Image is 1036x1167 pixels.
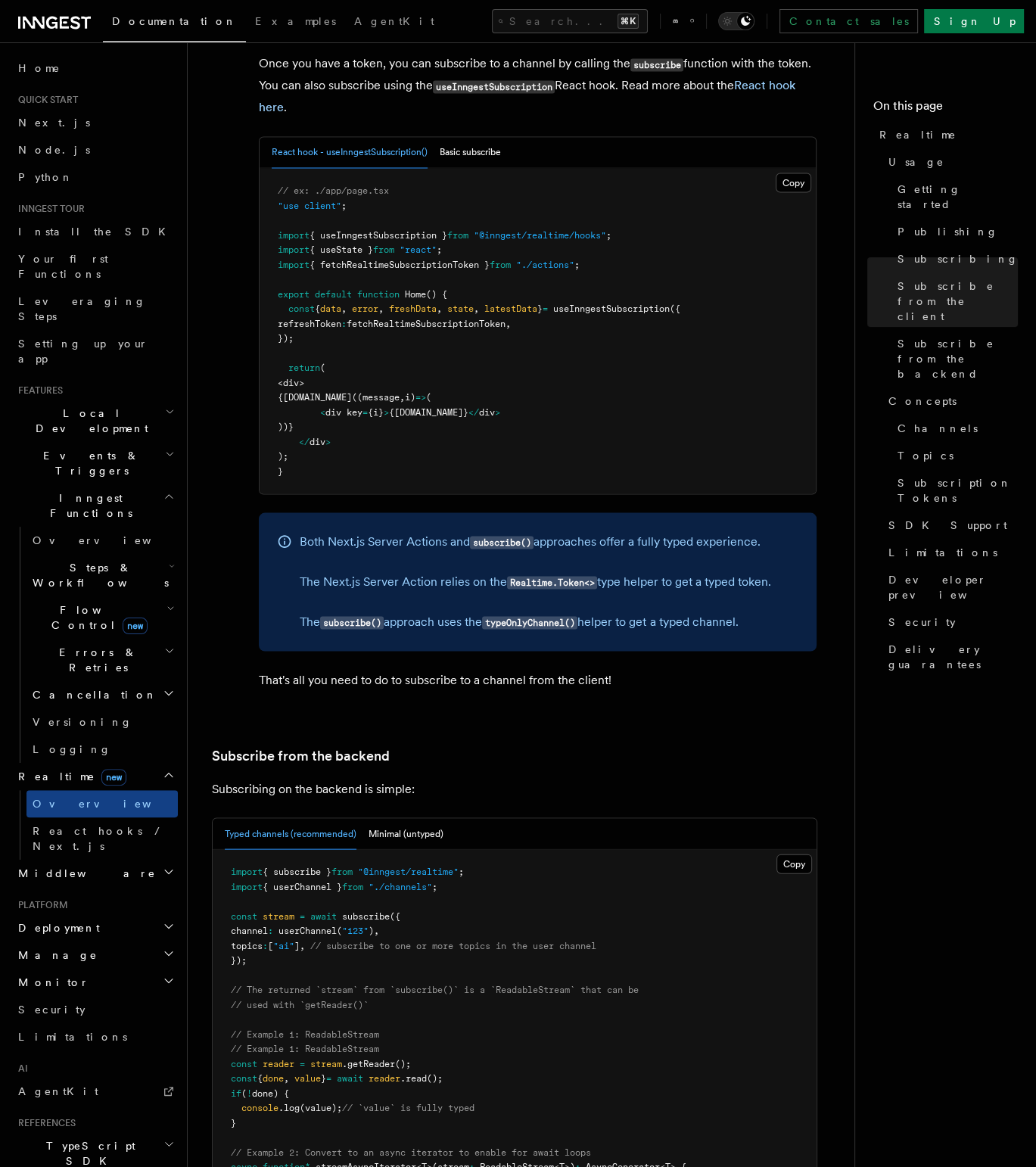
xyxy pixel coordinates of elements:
span: "./actions" [516,259,574,269]
span: Logging [33,743,111,755]
span: i) [405,391,415,402]
span: Events & Triggers [12,448,165,478]
span: > [384,406,389,417]
span: channel [231,925,268,935]
a: React hooks / Next.js [26,817,178,860]
span: Concepts [888,394,957,409]
a: Security [882,608,1018,636]
span: { [257,1072,263,1083]
span: Cancellation [26,687,157,702]
button: Middleware [12,860,178,887]
span: Home [405,288,426,299]
span: ); [278,450,288,461]
span: Limitations [888,545,997,560]
span: Deployment [12,920,100,935]
button: Copy [776,173,811,192]
span: div [283,377,299,387]
span: Subscription Tokens [898,475,1018,506]
span: Errors & Retries [26,645,164,675]
button: Manage [12,941,178,969]
span: Documentation [112,15,237,27]
span: if [231,1088,241,1098]
button: Inngest Functions [12,484,178,527]
span: , [474,303,479,313]
span: {[DOMAIN_NAME]} [389,406,468,417]
span: export [278,288,310,299]
span: const [231,1072,257,1083]
span: Overview [33,798,188,810]
span: from [342,881,363,892]
span: Middleware [12,866,156,881]
span: freshData [389,303,437,313]
span: ( [337,925,342,935]
a: Sign Up [924,9,1024,33]
span: .getReader [342,1058,395,1069]
kbd: ⌘K [618,14,639,29]
span: } [278,465,283,476]
span: // The returned `stream` from `subscribe()` is a `ReadableStream` that can be [231,984,639,994]
button: Minimal (untyped) [369,818,443,849]
a: Security [12,996,178,1023]
span: div [310,436,325,447]
span: ; [459,866,464,876]
span: Home [18,61,61,76]
span: { userChannel } [263,881,342,892]
span: = [300,1058,305,1069]
span: Realtime [12,769,126,784]
a: Limitations [882,539,1018,566]
a: Getting started [891,176,1018,218]
span: import [278,229,310,240]
button: Toggle dark mode [718,12,754,30]
span: React hooks / Next.js [33,825,166,852]
span: Platform [12,899,68,911]
p: That's all you need to do to subscribe to a channel from the client! [259,669,817,690]
span: ; [432,881,437,892]
span: }); [231,954,247,965]
span: Publishing [898,224,998,239]
span: from [447,229,468,240]
span: } [321,1072,326,1083]
span: ( [241,1088,247,1098]
a: Your first Functions [12,245,178,288]
span: Subscribing [898,251,1019,266]
span: ( [426,391,431,402]
span: "use client" [278,200,341,210]
a: Leveraging Steps [12,288,178,330]
span: { useState } [310,244,373,254]
a: Documentation [103,5,246,42]
span: References [12,1117,76,1129]
span: , [374,925,379,935]
span: ({ [670,303,680,313]
span: = [326,1072,331,1083]
span: // `value` is fully typed [342,1102,474,1113]
a: Realtime [873,121,1018,148]
p: Subscribing on the backend is simple: [212,778,817,799]
p: Once you have a token, you can subscribe to a channel by calling the function with the token. You... [259,53,817,118]
span: Inngest Functions [12,490,163,521]
span: Examples [255,15,336,27]
a: Limitations [12,1023,178,1050]
span: const [231,910,257,921]
span: ))} [278,421,294,431]
span: ; [574,259,580,269]
span: from [331,866,353,876]
span: Install the SDK [18,226,175,238]
span: , [378,303,384,313]
a: Setting up your app [12,330,178,372]
a: Versioning [26,708,178,736]
span: const [231,1058,257,1069]
span: div key [325,406,362,417]
code: subscribe() [320,616,384,629]
span: // subscribe to one or more topics in the user channel [310,940,596,951]
a: Home [12,54,178,82]
span: Overview [33,534,188,546]
span: await [310,910,337,921]
span: data [320,303,341,313]
a: Node.js [12,136,178,163]
a: Overview [26,527,178,554]
span: = [543,303,548,313]
a: Subscribe from the backend [891,330,1018,387]
span: ( [320,362,325,372]
span: , [284,1072,289,1083]
a: Subscription Tokens [891,469,1018,512]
